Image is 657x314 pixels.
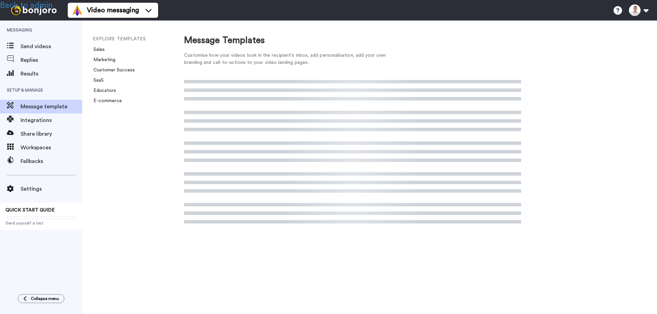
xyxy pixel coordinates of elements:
[93,36,185,43] li: EXPLORE TEMPLATES
[21,70,82,78] span: Results
[89,68,135,72] a: Customer Success
[89,88,116,93] a: Educators
[21,42,82,51] span: Send videos
[18,294,64,303] button: Collapse menu
[184,34,521,47] div: Message Templates
[5,208,55,213] span: QUICK START GUIDE
[89,78,104,83] a: SaaS
[87,5,139,15] span: Video messaging
[89,98,122,103] a: E-commerce
[21,157,82,165] span: Fallbacks
[89,47,105,52] a: Sales
[21,130,82,138] span: Share library
[21,185,82,193] span: Settings
[21,116,82,124] span: Integrations
[72,5,83,16] img: vm-color.svg
[21,56,82,64] span: Replies
[21,103,82,111] span: Message template
[184,52,396,66] div: Customise how your videos look in the recipient's inbox, add personalisation, add your own brandi...
[89,57,115,62] a: Marketing
[21,144,82,152] span: Workspaces
[31,296,59,301] span: Collapse menu
[5,220,77,226] span: Send yourself a test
